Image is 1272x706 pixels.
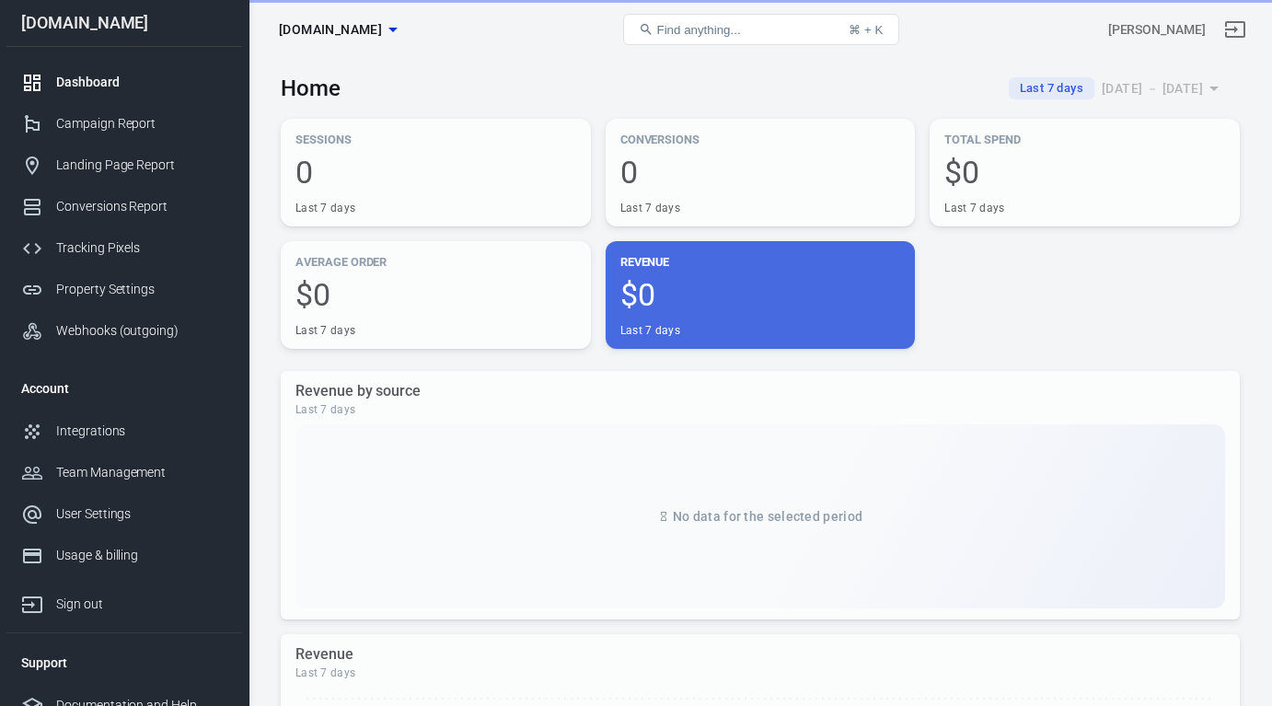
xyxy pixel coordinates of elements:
[6,15,242,31] div: [DOMAIN_NAME]
[6,186,242,227] a: Conversions Report
[6,227,242,269] a: Tracking Pixels
[6,493,242,535] a: User Settings
[56,595,227,614] div: Sign out
[56,73,227,92] div: Dashboard
[56,238,227,258] div: Tracking Pixels
[272,13,404,47] button: [DOMAIN_NAME]
[6,310,242,352] a: Webhooks (outgoing)
[279,18,382,41] span: sleepbetterinfo.com
[56,504,227,524] div: User Settings
[56,114,227,133] div: Campaign Report
[1213,7,1257,52] a: Sign out
[849,23,883,37] div: ⌘ + K
[1108,20,1206,40] div: Account id: ssz0EPfR
[6,145,242,186] a: Landing Page Report
[6,641,242,685] li: Support
[56,422,227,441] div: Integrations
[6,103,242,145] a: Campaign Report
[657,23,741,37] span: Find anything...
[56,280,227,299] div: Property Settings
[281,75,341,101] h3: Home
[56,321,227,341] div: Webhooks (outgoing)
[6,535,242,576] a: Usage & billing
[623,14,899,45] button: Find anything...⌘ + K
[6,269,242,310] a: Property Settings
[56,546,227,565] div: Usage & billing
[6,62,242,103] a: Dashboard
[56,156,227,175] div: Landing Page Report
[6,452,242,493] a: Team Management
[6,366,242,411] li: Account
[56,463,227,482] div: Team Management
[56,197,227,216] div: Conversions Report
[6,411,242,452] a: Integrations
[6,576,242,625] a: Sign out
